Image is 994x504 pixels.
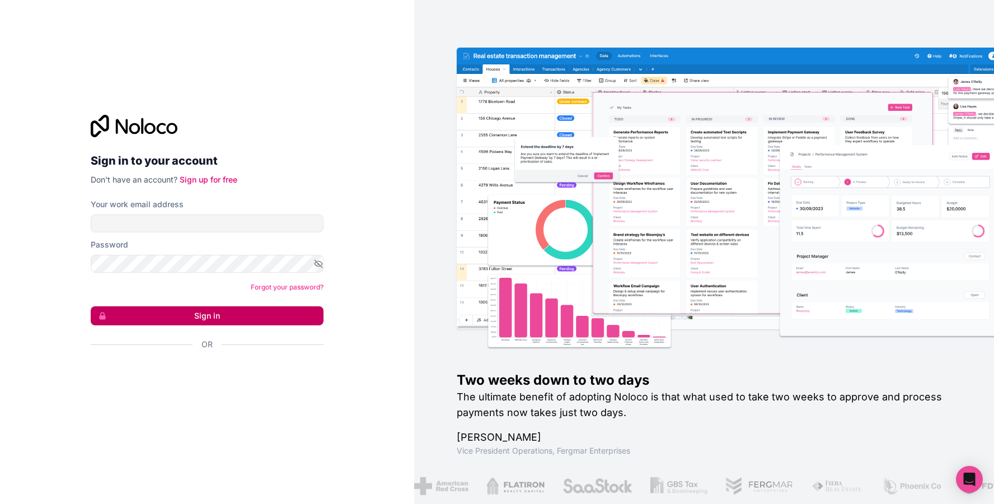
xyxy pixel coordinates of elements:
a: Sign up for free [180,175,237,184]
h2: Sign in to your account [91,151,323,171]
h1: Vice President Operations , Fergmar Enterprises [457,445,958,456]
img: /assets/gbstax-C-GtDUiK.png [650,477,707,495]
label: Password [91,239,128,250]
img: /assets/fergmar-CudnrXN5.png [724,477,793,495]
span: Don't have an account? [91,175,177,184]
img: /assets/saastock-C6Zbiodz.png [561,477,632,495]
h1: Two weeks down to two days [457,371,958,389]
h2: The ultimate benefit of adopting Noloco is that what used to take two weeks to approve and proces... [457,389,958,421]
label: Your work email address [91,199,184,210]
input: Password [91,255,323,273]
div: Open Intercom Messenger [956,466,983,493]
input: Email address [91,214,323,232]
span: Or [201,339,213,350]
img: /assets/flatiron-C8eUkumj.png [486,477,544,495]
button: Sign in [91,306,323,325]
a: Forgot your password? [251,283,323,291]
img: /assets/american-red-cross-BAupjrZR.png [414,477,468,495]
h1: [PERSON_NAME] [457,430,958,445]
iframe: Sign in with Google Button [85,362,320,387]
img: /assets/phoenix-BREaitsQ.png [881,477,941,495]
img: /assets/fiera-fwj2N5v4.png [810,477,863,495]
